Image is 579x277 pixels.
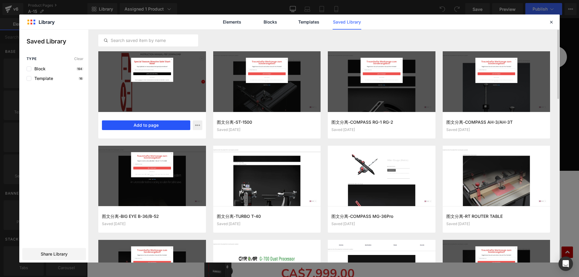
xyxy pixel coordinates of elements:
[200,210,228,222] span: Default Title
[27,57,37,61] span: Type
[333,14,361,30] a: Saved Library
[102,222,202,226] div: Saved [DATE]
[78,77,84,80] p: 16
[194,178,249,190] b: ALPHA A-15
[217,128,317,132] div: Saved [DATE]
[99,37,198,44] input: Search saved item by name
[558,256,573,271] div: Open Intercom Messenger
[76,67,84,71] p: 194
[446,128,547,132] div: Saved [DATE]
[174,96,318,106] a: INSTRUCTION MANUAL-PDF DOWNLOAD
[194,247,267,264] span: CA$7,999.00
[31,76,53,81] span: Template
[81,171,185,275] img: ALPHA A-15 3HP 15
[446,213,547,219] h3: 图文分离-RT ROUTER TABLE
[446,119,547,125] h3: 图文分离-COMPASS AH-3/AH-3T
[331,119,432,125] h3: 图文分离-COMPASS RG-1 RG-2
[256,14,285,30] a: Blocks
[331,213,432,219] h3: 图文分离-COMPASS MG-36Pro
[217,213,317,219] h3: 图文分离-TURBO T-40
[217,222,317,226] div: Saved [DATE]
[31,66,46,71] span: Block
[331,222,432,226] div: Saved [DATE]
[194,192,266,199] font: 3HP 15" Intelligent Bandsaw
[74,57,84,61] span: Clear
[294,14,323,30] a: Templates
[194,227,412,234] p: * Estimated Ship Date: [DATE]
[446,222,547,226] div: Saved [DATE]
[218,14,246,30] a: Elements
[217,119,317,125] h3: 图文分离-ST-1500
[70,126,422,139] p: "Some images on this page are computer-generated representations of the product and may differ fr...
[331,128,432,132] div: Saved [DATE]
[27,37,88,46] p: Saved Library
[102,120,190,130] button: Add to page
[41,251,68,257] span: Share Library
[102,213,202,219] h3: 图文分离-BIG EYE B-36/B-52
